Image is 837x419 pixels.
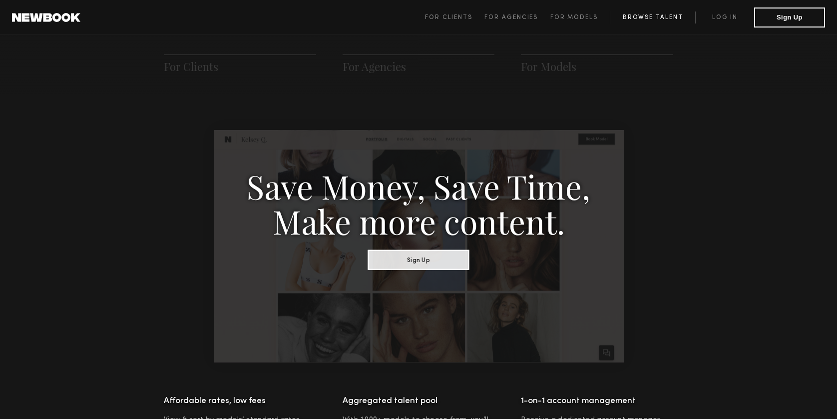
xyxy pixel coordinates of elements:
a: For Clients [425,11,484,23]
h3: Save Money, Save Time, Make more content. [246,168,591,238]
button: Sign Up [368,249,469,269]
a: For Agencies [343,59,406,74]
span: For Models [550,14,598,20]
a: For Clients [164,59,218,74]
span: For Clients [425,14,472,20]
a: For Models [521,59,576,74]
a: For Models [550,11,610,23]
h4: 1-on-1 account management [521,393,673,408]
a: For Agencies [484,11,550,23]
a: Log in [695,11,754,23]
span: For Agencies [484,14,538,20]
a: Browse Talent [610,11,695,23]
h4: Affordable rates, low fees [164,393,316,408]
h4: Aggregated talent pool [343,393,495,408]
button: Sign Up [754,7,825,27]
